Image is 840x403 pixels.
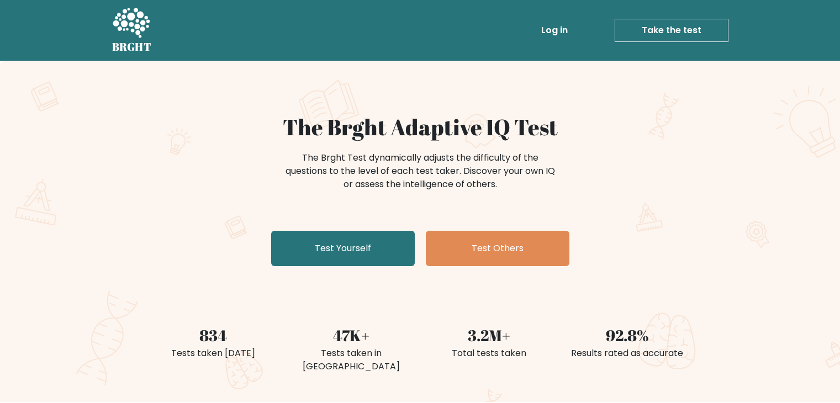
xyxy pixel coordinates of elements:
[289,324,414,347] div: 47K+
[151,114,690,140] h1: The Brght Adaptive IQ Test
[537,19,572,41] a: Log in
[427,324,552,347] div: 3.2M+
[151,347,276,360] div: Tests taken [DATE]
[271,231,415,266] a: Test Yourself
[151,324,276,347] div: 834
[426,231,569,266] a: Test Others
[427,347,552,360] div: Total tests taken
[615,19,728,42] a: Take the test
[112,40,152,54] h5: BRGHT
[565,324,690,347] div: 92.8%
[282,151,558,191] div: The Brght Test dynamically adjusts the difficulty of the questions to the level of each test take...
[112,4,152,56] a: BRGHT
[565,347,690,360] div: Results rated as accurate
[289,347,414,373] div: Tests taken in [GEOGRAPHIC_DATA]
